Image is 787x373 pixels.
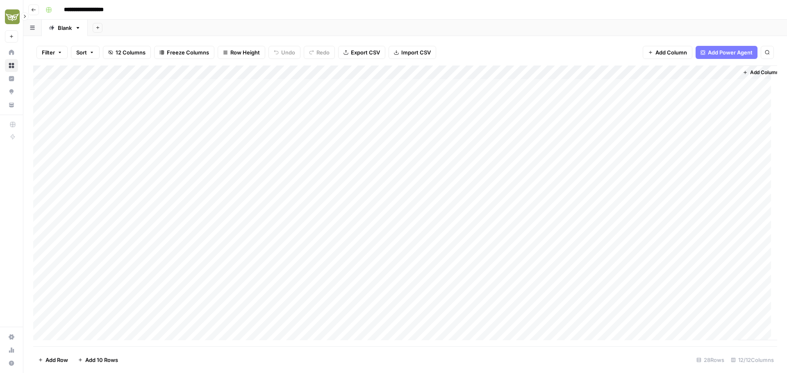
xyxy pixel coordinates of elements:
img: Evergreen Media Logo [5,9,20,24]
a: Insights [5,72,18,85]
a: Opportunities [5,85,18,98]
button: Filter [36,46,68,59]
div: Blank [58,24,72,32]
a: Usage [5,344,18,357]
a: Browse [5,59,18,72]
div: 28 Rows [693,353,728,366]
span: Add Power Agent [708,48,753,57]
span: 12 Columns [116,48,146,57]
a: Home [5,46,18,59]
span: Redo [316,48,330,57]
button: Row Height [218,46,265,59]
a: Settings [5,330,18,344]
button: Export CSV [338,46,385,59]
button: Redo [304,46,335,59]
button: Add Power Agent [696,46,757,59]
span: Freeze Columns [167,48,209,57]
button: Add 10 Rows [73,353,123,366]
span: Sort [76,48,87,57]
button: 12 Columns [103,46,151,59]
button: Add Column [643,46,692,59]
span: Filter [42,48,55,57]
span: Add Column [750,69,779,76]
button: Import CSV [389,46,436,59]
span: Add Column [655,48,687,57]
span: Add 10 Rows [85,356,118,364]
button: Sort [71,46,100,59]
button: Workspace: Evergreen Media [5,7,18,27]
span: Undo [281,48,295,57]
button: Freeze Columns [154,46,214,59]
button: Add Column [739,67,782,78]
span: Import CSV [401,48,431,57]
span: Add Row [45,356,68,364]
button: Undo [268,46,300,59]
span: Row Height [230,48,260,57]
a: Your Data [5,98,18,111]
button: Add Row [33,353,73,366]
button: Help + Support [5,357,18,370]
div: 12/12 Columns [728,353,777,366]
a: Blank [42,20,88,36]
span: Export CSV [351,48,380,57]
